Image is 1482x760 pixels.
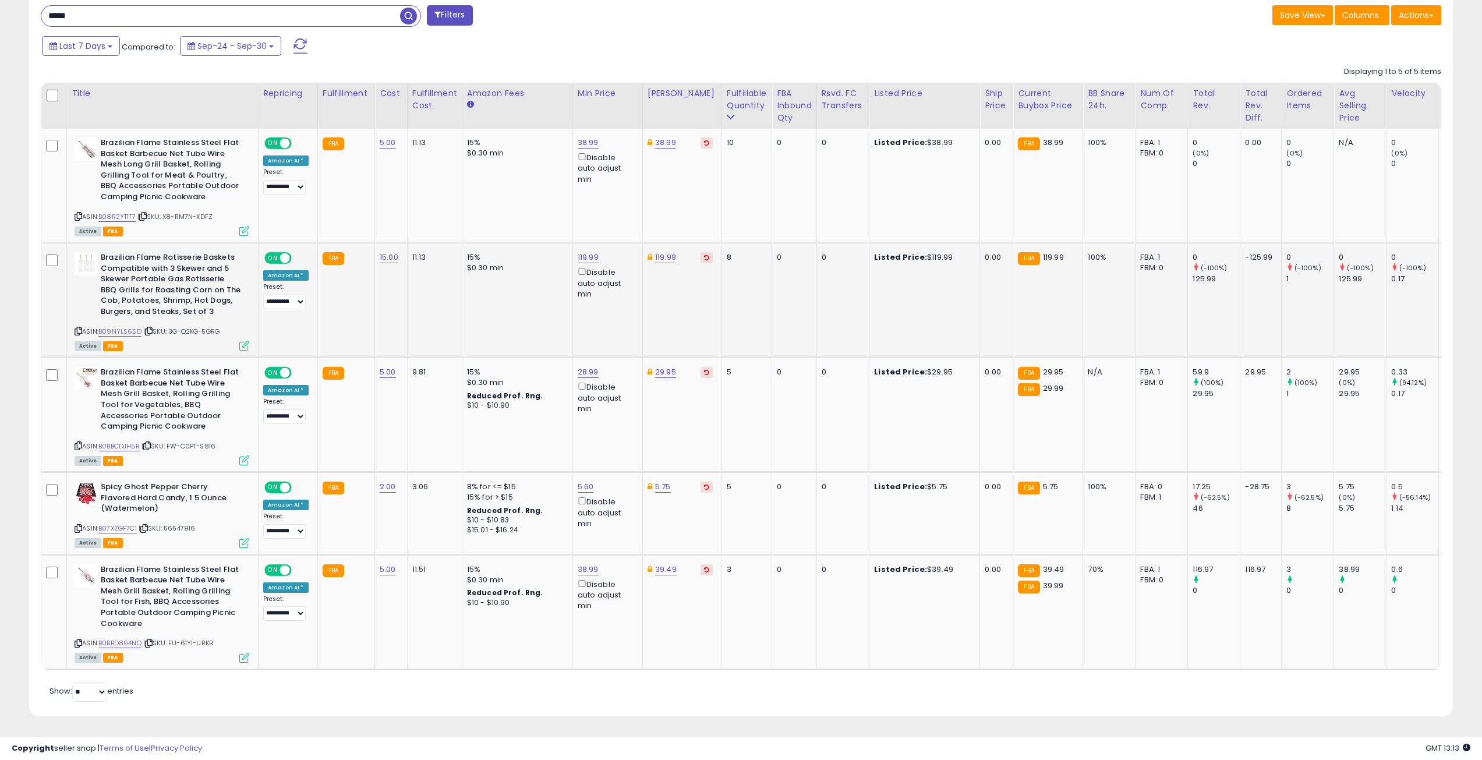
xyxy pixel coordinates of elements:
[380,137,396,149] a: 5.00
[1286,158,1334,169] div: 0
[874,482,971,492] div: $5.75
[1391,367,1438,377] div: 0.33
[75,367,249,464] div: ASIN:
[1339,274,1386,284] div: 125.99
[1018,252,1039,265] small: FBA
[1201,378,1224,387] small: (100%)
[467,391,543,401] b: Reduced Prof. Rng.
[1140,137,1179,148] div: FBA: 1
[467,401,564,411] div: $10 - $10.90
[139,524,196,533] span: | SKU: 56547916
[1245,367,1272,377] div: 29.95
[1193,274,1240,284] div: 125.99
[323,252,344,265] small: FBA
[142,441,215,451] span: | SKU: FW-C0PT-S816
[1088,367,1126,377] div: N/A
[1193,482,1240,492] div: 17.25
[874,252,927,263] b: Listed Price:
[1399,493,1431,502] small: (-56.14%)
[578,564,599,575] a: 38.99
[103,341,123,351] span: FBA
[985,564,1004,575] div: 0.00
[75,341,101,351] span: All listings currently available for purchase on Amazon
[1140,377,1179,388] div: FBM: 0
[777,564,808,575] div: 0
[467,377,564,388] div: $0.30 min
[727,564,763,575] div: 3
[98,524,137,533] a: B07XZGF7C1
[467,506,543,515] b: Reduced Prof. Rng.
[137,212,213,221] span: | SKU: X8-RM7N-XDFZ
[1391,149,1407,158] small: (0%)
[1286,482,1334,492] div: 3
[822,252,861,263] div: 0
[1193,149,1209,158] small: (0%)
[412,564,453,575] div: 11.51
[290,253,309,263] span: OFF
[151,743,202,754] a: Privacy Policy
[380,564,396,575] a: 5.00
[1140,148,1179,158] div: FBM: 0
[1018,137,1039,150] small: FBA
[985,87,1008,112] div: Ship Price
[263,512,309,539] div: Preset:
[1391,158,1438,169] div: 0
[59,40,105,52] span: Last 7 Days
[578,151,634,185] div: Disable auto adjust min
[985,482,1004,492] div: 0.00
[290,565,309,575] span: OFF
[1140,575,1179,585] div: FBM: 0
[777,367,808,377] div: 0
[1193,564,1240,575] div: 116.97
[263,168,309,195] div: Preset:
[985,252,1004,263] div: 0.00
[1193,388,1240,399] div: 29.95
[1286,585,1334,596] div: 0
[648,87,717,100] div: [PERSON_NAME]
[467,367,564,377] div: 15%
[1088,564,1126,575] div: 70%
[101,482,242,517] b: Spicy Ghost Pepper Cherry Flavored Hard Candy, 1.5 Ounce (Watermelon)
[180,36,281,56] button: Sep-24 - Sep-30
[75,137,98,161] img: 41+neM31CFL._SL40_.jpg
[467,263,564,273] div: $0.30 min
[467,137,564,148] div: 15%
[290,139,309,149] span: OFF
[822,87,865,112] div: Rsvd. FC Transfers
[1339,482,1386,492] div: 5.75
[1043,481,1059,492] span: 5.75
[1286,137,1334,148] div: 0
[727,252,763,263] div: 8
[412,482,453,492] div: 3.06
[266,565,280,575] span: ON
[1201,263,1228,273] small: (-100%)
[1088,252,1126,263] div: 100%
[467,515,564,525] div: $10 - $10.83
[655,481,671,493] a: 5.75
[727,367,763,377] div: 5
[1018,581,1039,593] small: FBA
[1391,585,1438,596] div: 0
[1201,493,1230,502] small: (-62.5%)
[1286,564,1334,575] div: 3
[49,685,133,697] span: Show: entries
[578,380,634,414] div: Disable auto adjust min
[380,366,396,378] a: 5.00
[143,638,213,648] span: | SKU: FU-61YI-URKB
[12,743,202,754] div: seller snap | |
[1426,743,1470,754] span: 2025-10-9 13:13 GMT
[985,367,1004,377] div: 0.00
[578,481,594,493] a: 5.60
[72,87,253,100] div: Title
[290,368,309,378] span: OFF
[263,500,309,510] div: Amazon AI *
[263,87,313,100] div: Repricing
[1294,378,1318,387] small: (100%)
[263,270,309,281] div: Amazon AI *
[1294,493,1324,502] small: (-62.5%)
[1391,252,1438,263] div: 0
[874,137,971,148] div: $38.99
[578,252,599,263] a: 119.99
[822,367,861,377] div: 0
[263,582,309,593] div: Amazon AI *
